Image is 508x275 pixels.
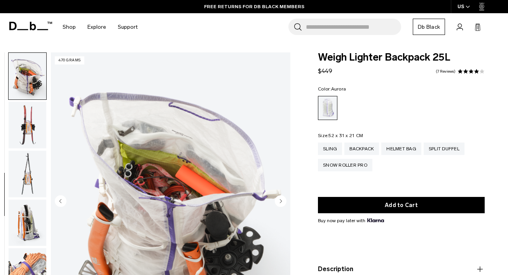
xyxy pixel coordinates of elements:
[344,143,379,155] a: Backpack
[8,52,47,100] button: Weigh_Lighter_Backpack_25L_7.png
[9,200,46,246] img: Weigh_Lighter_Backpack_25L_10.png
[318,87,346,91] legend: Color:
[331,86,346,92] span: Aurora
[318,96,337,120] a: Aurora
[204,3,304,10] a: FREE RETURNS FOR DB BLACK MEMBERS
[318,265,485,274] button: Description
[9,53,46,99] img: Weigh_Lighter_Backpack_25L_7.png
[318,67,332,75] span: $449
[9,102,46,148] img: Weigh_Lighter_Backpack_25L_8.png
[118,13,138,41] a: Support
[367,218,384,222] img: {"height" => 20, "alt" => "Klarna"}
[63,13,76,41] a: Shop
[318,133,363,138] legend: Size:
[55,56,84,64] p: 470 grams
[8,101,47,149] button: Weigh_Lighter_Backpack_25L_8.png
[413,19,445,35] a: Db Black
[318,159,372,171] a: Snow Roller Pro
[275,195,286,208] button: Next slide
[328,133,363,138] span: 52 x 31 x 21 CM
[55,195,66,208] button: Previous slide
[8,150,47,198] button: Weigh_Lighter_Backpack_25L_9.png
[424,143,464,155] a: Split Duffel
[9,151,46,197] img: Weigh_Lighter_Backpack_25L_9.png
[318,217,384,224] span: Buy now pay later with
[318,52,485,63] span: Weigh Lighter Backpack 25L
[381,143,421,155] a: Helmet Bag
[318,197,485,213] button: Add to Cart
[87,13,106,41] a: Explore
[318,143,342,155] a: Sling
[57,13,143,41] nav: Main Navigation
[8,199,47,247] button: Weigh_Lighter_Backpack_25L_10.png
[436,70,456,73] a: 7 reviews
